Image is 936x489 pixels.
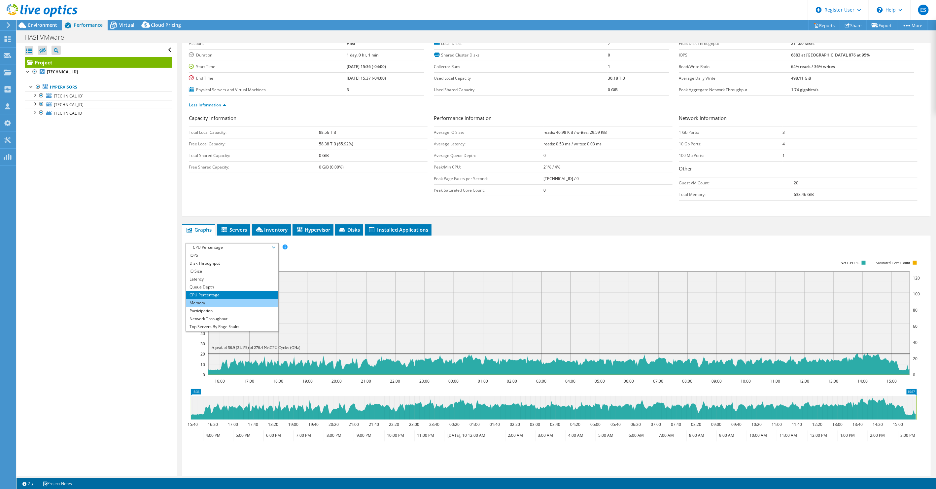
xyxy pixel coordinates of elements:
text: 02:20 [510,422,520,427]
td: Free Local Capacity: [189,138,319,150]
text: 21:00 [349,422,359,427]
b: 1 [783,153,785,158]
li: IO Size [186,267,278,275]
text: 05:40 [611,422,621,427]
li: CPU Percentage [186,291,278,299]
td: Total Shared Capacity: [189,150,319,161]
a: Export [867,20,897,30]
text: 05:00 [595,378,605,384]
a: [TECHNICAL_ID] [25,92,172,100]
span: Inventory [255,226,288,233]
span: Hypervisor [296,226,330,233]
h3: Network Information [679,114,918,123]
text: 16:20 [208,422,218,427]
text: 23:00 [420,378,430,384]
text: 13:00 [833,422,843,427]
b: 211.00 MB/s [791,41,815,46]
b: Hasi [347,41,355,46]
td: Average IO Size: [434,127,544,138]
text: 09:00 [711,422,722,427]
text: 16:00 [215,378,225,384]
b: [DATE] 15:37 (-04:00) [347,75,386,81]
text: 20 [200,351,205,357]
text: 15:00 [887,378,897,384]
a: [TECHNICAL_ID] [25,68,172,76]
text: 11:00 [772,422,782,427]
td: Total Memory: [679,189,794,200]
td: Peak/Min CPU: [434,161,544,173]
text: 14:20 [873,422,883,427]
label: Local Disks [434,40,608,47]
a: Project [25,57,172,68]
label: IOPS [679,52,791,58]
text: 17:00 [228,422,238,427]
a: More [897,20,928,30]
b: 498.11 GiB [791,75,811,81]
li: Disk Throughput [186,259,278,267]
b: 21% / 4% [543,164,560,170]
text: 17:00 [244,378,255,384]
svg: \n [877,7,883,13]
b: reads: 0.53 ms / writes: 0.03 ms [543,141,602,147]
text: 06:00 [624,378,634,384]
text: 11:40 [792,422,802,427]
label: Physical Servers and Virtual Machines [189,87,347,93]
b: reads: 46.98 KiB / writes: 29.59 KiB [543,130,607,135]
b: 20 [794,180,799,186]
text: 19:40 [309,422,319,427]
td: Guest VM Count: [679,177,794,189]
text: 23:40 [430,422,440,427]
b: 0 [543,153,546,158]
td: Peak Saturated Core Count: [434,184,544,196]
label: End Time [189,75,347,82]
label: Duration [189,52,347,58]
td: Peak Page Faults per Second: [434,173,544,184]
text: 13:00 [828,378,839,384]
text: 14:00 [858,378,868,384]
text: 120 [913,275,920,281]
b: [TECHNICAL_ID] / 0 [543,176,579,181]
label: Average Daily Write [679,75,791,82]
text: 01:00 [470,422,480,427]
span: Performance [74,22,103,28]
label: Peak Aggregate Network Throughput [679,87,791,93]
text: Saturated Core Count [876,261,911,265]
a: Hypervisors [25,83,172,92]
text: 09:00 [712,378,722,384]
b: 1.74 gigabits/s [791,87,818,93]
b: 64% reads / 36% writes [791,64,835,69]
td: 10 Gb Ports: [679,138,783,150]
span: Disks [338,226,360,233]
li: Memory [186,299,278,307]
text: 21:00 [361,378,371,384]
h2: Advanced Graph Controls [186,473,264,487]
label: Peak Disk Throughput [679,40,791,47]
text: 10 [200,362,205,367]
b: 7 [608,41,610,46]
a: Reports [809,20,840,30]
text: 06:20 [631,422,641,427]
text: 12:20 [813,422,823,427]
text: 07:40 [671,422,681,427]
b: 0 [608,52,610,58]
text: 17:40 [248,422,259,427]
b: 638.46 GiB [794,192,814,197]
text: 11:00 [770,378,780,384]
label: Used Local Capacity [434,75,608,82]
text: 19:00 [289,422,299,427]
span: Graphs [186,226,212,233]
span: Virtual [119,22,134,28]
b: 1 [608,64,610,69]
li: Participation [186,307,278,315]
text: 10:00 [741,378,751,384]
td: Total Local Capacity: [189,127,319,138]
b: 6883 at [GEOGRAPHIC_DATA], 876 at 95% [791,52,870,58]
text: 18:00 [273,378,284,384]
text: 07:00 [651,422,661,427]
b: 30.18 TiB [608,75,625,81]
label: Start Time [189,63,347,70]
text: 12:00 [799,378,810,384]
b: 0 [543,187,546,193]
td: Average Queue Depth: [434,150,544,161]
text: 07:00 [653,378,664,384]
